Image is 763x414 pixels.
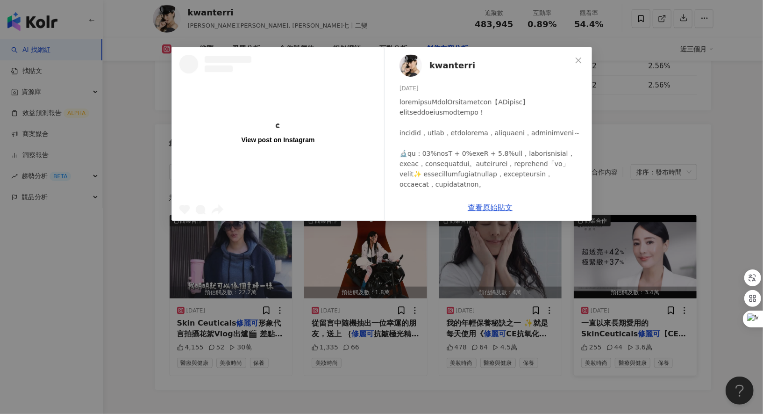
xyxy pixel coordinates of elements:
a: 查看原始貼文 [468,203,513,212]
span: close [575,57,582,64]
div: [DATE] [399,84,585,93]
div: loremipsuMdolOrsitametcon【ADipisc】elitseddoeiusmodtempo！ incidid，utlab，etdolorema，aliquaeni，admin... [399,97,585,385]
img: KOL Avatar [399,54,422,77]
button: Close [569,51,588,70]
div: View post on Instagram [241,136,314,144]
a: View post on Instagram [172,47,384,220]
span: kwanterri [429,59,475,72]
a: KOL Avatarkwanterri [399,54,571,77]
